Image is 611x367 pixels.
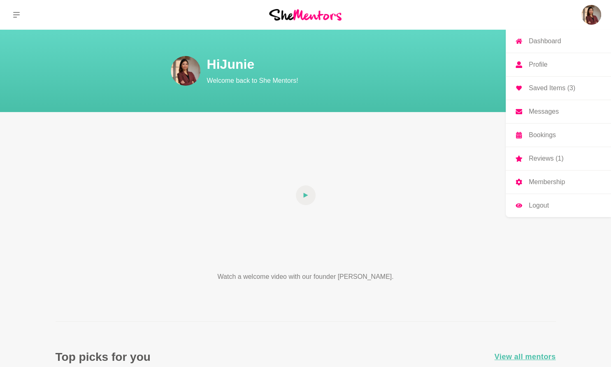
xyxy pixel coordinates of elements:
[581,5,601,25] img: Junie Soe
[529,179,565,185] p: Membership
[529,202,549,209] p: Logout
[506,100,611,123] a: Messages
[495,351,556,363] a: View all mentors
[529,38,561,44] p: Dashboard
[529,61,547,68] p: Profile
[506,30,611,53] a: Dashboard
[529,108,559,115] p: Messages
[207,76,503,86] p: Welcome back to She Mentors!
[506,124,611,147] a: Bookings
[529,85,575,91] p: Saved Items (3)
[506,77,611,100] a: Saved Items (3)
[581,5,601,25] a: Junie SoeDashboardProfileSaved Items (3)MessagesBookingsReviews (1)MembershipLogout
[506,53,611,76] a: Profile
[506,147,611,170] a: Reviews (1)
[269,9,342,20] img: She Mentors Logo
[529,132,556,138] p: Bookings
[207,56,503,72] h1: Hi Junie
[171,56,200,86] img: Junie Soe
[529,155,563,162] p: Reviews (1)
[187,272,424,282] p: Watch a welcome video with our founder [PERSON_NAME].
[56,350,151,364] h3: Top picks for you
